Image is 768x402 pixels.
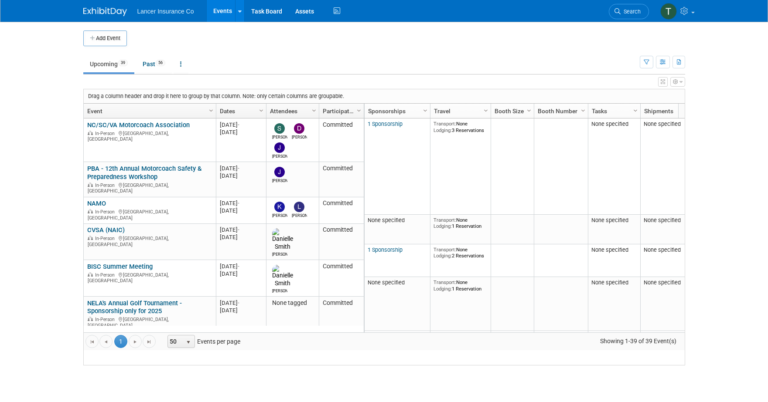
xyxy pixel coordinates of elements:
div: None tagged [270,299,315,307]
span: Lodging: [433,223,452,229]
div: None 2 Reservations [433,247,487,259]
a: Dates [220,104,260,118]
img: Danielle Smith [272,265,293,287]
img: Dennis Kelly [294,123,304,134]
span: - [238,122,239,128]
div: None 3 Reservations [433,121,487,133]
div: [GEOGRAPHIC_DATA], [GEOGRAPHIC_DATA] [87,181,212,194]
span: Column Settings [632,107,639,114]
a: BISC Summer Meeting [87,263,153,270]
div: [DATE] [220,270,262,277]
div: [DATE] [220,172,262,179]
div: [DATE] [220,233,262,241]
a: Column Settings [631,104,640,117]
img: Jeff Marley [274,142,285,153]
div: None 1 Reservation [433,279,487,292]
img: Leslie Neverson-Drake [294,202,304,212]
a: Go to the first page [85,335,99,348]
span: Column Settings [208,107,215,114]
a: CVSA (NAIC) [87,226,125,234]
div: [DATE] [220,207,262,214]
span: None specified [644,247,681,253]
td: Committed [319,197,364,224]
span: None specified [644,279,681,286]
span: Showing 1-39 of 39 Event(s) [592,335,684,347]
img: In-Person Event [88,209,93,213]
a: NC/SC/VA Motorcoach Association [87,121,190,129]
div: [DATE] [220,299,262,307]
a: NELA's Annual Golf Tournament - Sponsorship only for 2025 [87,299,182,315]
div: [DATE] [220,128,262,136]
div: [DATE] [220,199,262,207]
a: Booth Number [538,104,582,118]
span: Column Settings [580,107,587,114]
a: Column Settings [206,104,216,117]
div: [DATE] [220,121,262,128]
span: 50 [168,335,183,348]
a: Booth Size [495,104,528,118]
a: Past56 [136,56,172,72]
a: Attendees [270,104,313,118]
span: Lodging: [433,286,452,292]
img: In-Person Event [88,182,93,187]
span: - [238,263,239,270]
div: [GEOGRAPHIC_DATA], [GEOGRAPHIC_DATA] [87,208,212,221]
img: Steven O'Shea [274,123,285,134]
a: PBA - 12th Annual Motorcoach Safety & Preparedness Workshop [87,165,201,181]
span: In-Person [95,182,117,188]
td: Committed [319,260,364,297]
div: None 1 Reservation [433,217,487,230]
div: [GEOGRAPHIC_DATA], [GEOGRAPHIC_DATA] [87,315,212,328]
span: In-Person [95,272,117,278]
div: Leslie Neverson-Drake [292,212,307,219]
td: Committed [319,118,364,162]
span: 56 [156,60,165,66]
a: Column Settings [578,104,588,117]
img: In-Person Event [88,272,93,277]
div: [DATE] [220,263,262,270]
img: In-Person Event [88,317,93,321]
div: Dennis Kelly [292,134,307,140]
button: Add Event [83,30,127,46]
span: Search [621,8,641,15]
a: Search [609,4,649,19]
span: None specified [644,217,681,223]
span: None specified [368,279,405,286]
a: Column Settings [524,104,534,117]
div: Danielle Smith [272,287,287,294]
span: Transport: [433,217,456,223]
span: Transport: [433,247,456,253]
span: - [238,200,239,206]
span: Lancer Insurance Co [137,8,194,15]
span: Events per page [156,335,249,348]
span: - [238,300,239,306]
div: [DATE] [220,307,262,314]
a: Upcoming39 [83,56,134,72]
span: 39 [118,60,128,66]
span: Lodging: [433,127,452,133]
span: Transport: [433,279,456,285]
a: Go to the previous page [99,335,113,348]
div: [GEOGRAPHIC_DATA], [GEOGRAPHIC_DATA] [87,129,212,142]
span: Go to the first page [89,338,96,345]
div: None specified [591,247,637,253]
div: None specified [591,279,637,286]
a: Tasks [592,104,635,118]
span: Lodging: [433,253,452,259]
a: Participation [323,104,358,118]
span: Column Settings [311,107,317,114]
div: Jeff Marley [272,153,287,159]
span: select [185,339,192,346]
a: 1 Sponsorship [368,247,403,253]
a: Event [87,104,210,118]
div: Steven O'Shea [272,134,287,140]
span: In-Person [95,131,117,136]
a: 1 Sponsorship [368,121,403,127]
a: Column Settings [256,104,266,117]
span: In-Person [95,236,117,241]
div: None specified [591,121,637,128]
a: Column Settings [420,104,430,117]
span: Column Settings [482,107,489,114]
div: [GEOGRAPHIC_DATA], [GEOGRAPHIC_DATA] [87,234,212,247]
img: ExhibitDay [83,7,127,16]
